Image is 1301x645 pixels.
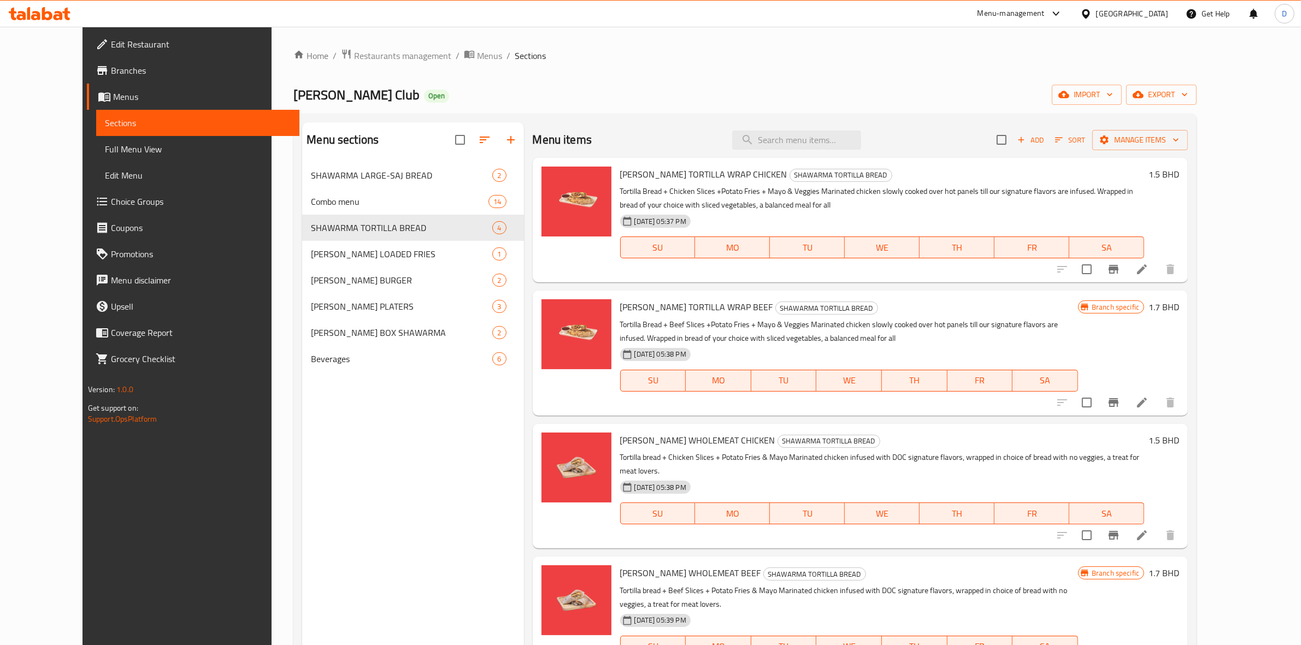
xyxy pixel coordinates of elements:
[686,370,751,392] button: MO
[620,185,1145,212] p: Tortilla Bread + Chicken Slices +Potato Fries + Mayo & Veggies Marinated chicken slowly cooked ov...
[111,247,291,261] span: Promotions
[620,236,696,258] button: SU
[87,267,300,293] a: Menu disclaimer
[492,169,506,182] div: items
[472,127,498,153] span: Sort sections
[489,197,505,207] span: 14
[311,352,492,365] span: Beverages
[456,49,460,62] li: /
[774,506,840,522] span: TU
[620,584,1078,611] p: Tortilla bread + Beef Slices + Potato Fries & Mayo Marinated chicken infused with DOC signature f...
[87,346,300,372] a: Grocery Checklist
[790,169,892,181] span: SHAWARMA TORTILLA BREAD
[770,502,845,524] button: TU
[492,300,506,313] div: items
[1135,263,1149,276] a: Edit menu item
[111,221,291,234] span: Coupons
[105,143,291,156] span: Full Menu View
[477,49,502,62] span: Menus
[498,127,524,153] button: Add section
[1087,568,1144,578] span: Branch specific
[493,354,505,364] span: 6
[952,372,1009,388] span: FR
[845,502,920,524] button: WE
[1100,522,1127,548] button: Branch-specific-item
[464,49,502,63] a: Menus
[541,167,611,236] img: DONER TORTILLA WRAP CHICKEN
[293,49,328,62] a: Home
[699,240,766,256] span: MO
[625,506,691,522] span: SU
[87,319,300,346] a: Coverage Report
[625,240,691,256] span: SU
[493,223,505,233] span: 4
[620,451,1145,478] p: Tortilla bread + Chicken Slices + Potato Fries & Mayo Marinated chicken infused with DOC signatur...
[493,170,505,181] span: 2
[790,169,892,182] div: SHAWARMA TORTILLA BREAD
[311,326,492,339] div: DONER BOX SHAWARMA
[87,188,300,215] a: Choice Groups
[1061,88,1113,102] span: import
[492,247,506,261] div: items
[311,169,492,182] span: SHAWARMA LARGE-SAJ BREAD
[775,301,878,315] div: SHAWARMA TORTILLA BREAD
[311,247,492,261] div: DONER LOADED FRIES
[507,49,510,62] li: /
[821,372,878,388] span: WE
[816,370,882,392] button: WE
[920,502,994,524] button: TH
[341,49,451,63] a: Restaurants management
[1149,167,1179,182] h6: 1.5 BHD
[311,274,492,287] span: [PERSON_NAME] BURGER
[293,82,420,107] span: [PERSON_NAME] Club
[87,293,300,319] a: Upsell
[1075,391,1098,414] span: Select to update
[302,158,523,376] nav: Menu sections
[493,275,505,286] span: 2
[493,249,505,259] span: 1
[994,502,1069,524] button: FR
[1074,506,1140,522] span: SA
[1101,133,1179,147] span: Manage items
[1069,502,1144,524] button: SA
[620,299,773,315] span: [PERSON_NAME] TORTILLA WRAP BEEF
[492,274,506,287] div: items
[88,382,115,397] span: Version:
[1096,8,1168,20] div: [GEOGRAPHIC_DATA]
[699,506,766,522] span: MO
[849,506,915,522] span: WE
[113,90,291,103] span: Menus
[886,372,943,388] span: TH
[994,236,1069,258] button: FR
[515,49,546,62] span: Sections
[311,326,492,339] span: [PERSON_NAME] BOX SHAWARMA
[333,49,337,62] li: /
[1075,258,1098,281] span: Select to update
[116,382,133,397] span: 1.0.0
[354,49,451,62] span: Restaurants management
[493,328,505,338] span: 2
[87,241,300,267] a: Promotions
[96,110,300,136] a: Sections
[1149,433,1179,448] h6: 1.5 BHD
[311,195,488,208] span: Combo menu
[630,216,691,227] span: [DATE] 05:37 PM
[1126,85,1197,105] button: export
[999,240,1065,256] span: FR
[87,215,300,241] a: Coupons
[302,215,523,241] div: SHAWARMA TORTILLA BREAD4
[1052,85,1122,105] button: import
[999,506,1065,522] span: FR
[311,221,492,234] span: SHAWARMA TORTILLA BREAD
[620,565,761,581] span: [PERSON_NAME] WHOLEMEAT BEEF
[1157,522,1184,548] button: delete
[751,370,817,392] button: TU
[1016,134,1045,146] span: Add
[492,352,506,365] div: items
[302,319,523,346] div: [PERSON_NAME] BOX SHAWARMA2
[630,349,691,359] span: [DATE] 05:38 PM
[1149,299,1179,315] h6: 1.7 BHD
[541,433,611,502] img: DONER WHOLEMEAT CHICKEN
[690,372,747,388] span: MO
